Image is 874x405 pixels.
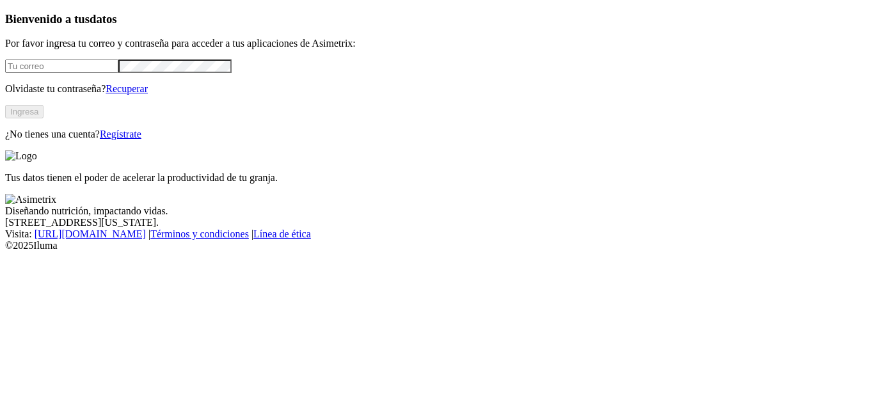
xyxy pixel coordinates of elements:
p: Tus datos tienen el poder de acelerar la productividad de tu granja. [5,172,869,184]
p: Por favor ingresa tu correo y contraseña para acceder a tus aplicaciones de Asimetrix: [5,38,869,49]
a: Términos y condiciones [150,228,249,239]
div: © 2025 Iluma [5,240,869,251]
div: Visita : | | [5,228,869,240]
h3: Bienvenido a tus [5,12,869,26]
div: Diseñando nutrición, impactando vidas. [5,205,869,217]
span: datos [90,12,117,26]
a: Regístrate [100,129,141,139]
input: Tu correo [5,60,118,73]
button: Ingresa [5,105,44,118]
a: Recuperar [106,83,148,94]
p: ¿No tienes una cuenta? [5,129,869,140]
div: [STREET_ADDRESS][US_STATE]. [5,217,869,228]
a: [URL][DOMAIN_NAME] [35,228,146,239]
p: Olvidaste tu contraseña? [5,83,869,95]
a: Línea de ética [253,228,311,239]
img: Asimetrix [5,194,56,205]
img: Logo [5,150,37,162]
